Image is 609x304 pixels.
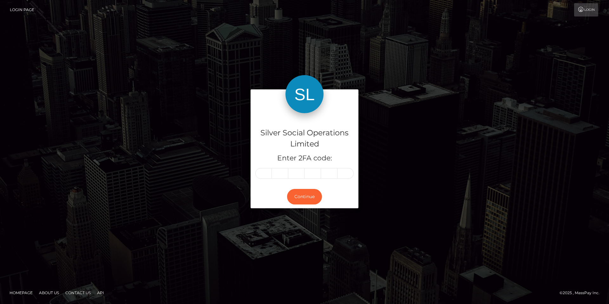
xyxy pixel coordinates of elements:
a: Contact Us [63,288,93,298]
a: About Us [36,288,62,298]
div: © 2025 , MassPay Inc. [560,289,604,296]
a: Login [574,3,598,16]
a: API [95,288,107,298]
img: Silver Social Operations Limited [285,75,324,113]
h5: Enter 2FA code: [255,153,354,163]
a: Homepage [7,288,35,298]
a: Login Page [10,3,34,16]
h4: Silver Social Operations Limited [255,127,354,150]
button: Continue [287,189,322,204]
